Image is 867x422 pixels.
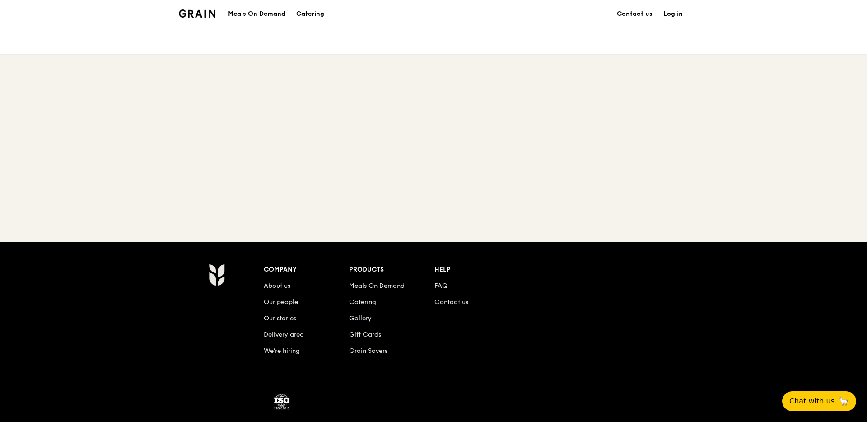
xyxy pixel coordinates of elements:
[264,298,298,306] a: Our people
[349,347,387,355] a: Grain Savers
[838,396,849,407] span: 🦙
[264,263,349,276] div: Company
[264,282,290,290] a: About us
[296,0,324,28] div: Catering
[179,9,215,18] img: Grain
[782,391,856,411] button: Chat with us🦙
[658,0,688,28] a: Log in
[264,347,300,355] a: We’re hiring
[434,282,447,290] a: FAQ
[434,298,468,306] a: Contact us
[273,393,291,411] img: ISO Certified
[349,298,376,306] a: Catering
[349,263,434,276] div: Products
[611,0,658,28] a: Contact us
[228,9,285,19] h1: Meals On Demand
[434,263,520,276] div: Help
[349,282,405,290] a: Meals On Demand
[349,314,372,322] a: Gallery
[291,0,330,28] a: Catering
[264,331,304,338] a: Delivery area
[349,331,381,338] a: Gift Cards
[209,263,224,286] img: Grain
[789,396,834,407] span: Chat with us
[264,314,296,322] a: Our stories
